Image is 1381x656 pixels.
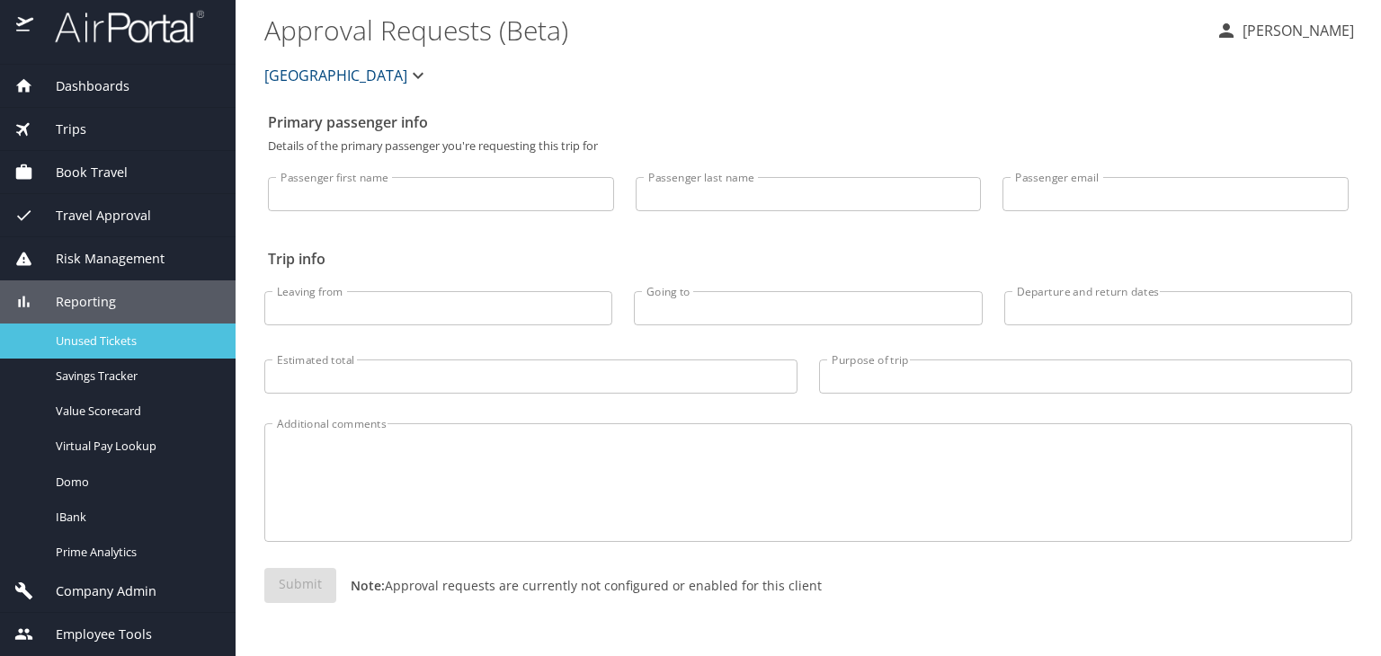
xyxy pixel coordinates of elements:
strong: Note: [351,577,385,594]
span: Reporting [33,292,116,312]
span: Unused Tickets [56,332,214,350]
span: Travel Approval [33,206,151,226]
span: Prime Analytics [56,544,214,561]
span: IBank [56,509,214,526]
p: Details of the primary passenger you're requesting this trip for [268,140,1349,152]
span: Employee Tools [33,625,152,644]
span: [GEOGRAPHIC_DATA] [264,63,407,88]
span: Company Admin [33,581,156,601]
h1: Approval Requests (Beta) [264,2,1201,58]
h2: Trip info [268,244,1349,273]
span: Trips [33,120,86,139]
h2: Primary passenger info [268,108,1349,137]
button: [PERSON_NAME] [1208,14,1361,47]
p: Approval requests are currently not configured or enabled for this client [336,576,822,595]
button: [GEOGRAPHIC_DATA] [257,58,436,93]
span: Value Scorecard [56,403,214,420]
span: Book Travel [33,163,128,182]
span: Domo [56,474,214,491]
span: Virtual Pay Lookup [56,438,214,455]
span: Savings Tracker [56,368,214,385]
p: [PERSON_NAME] [1237,20,1354,41]
span: Dashboards [33,76,129,96]
img: icon-airportal.png [16,9,35,44]
span: Risk Management [33,249,165,269]
img: airportal-logo.png [35,9,204,44]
